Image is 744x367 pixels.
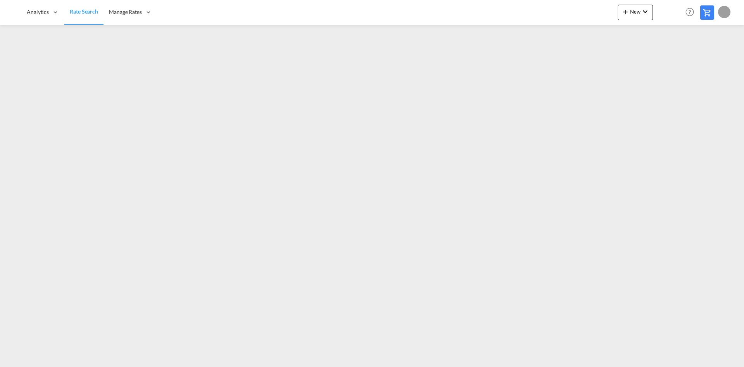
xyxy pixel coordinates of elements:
span: Rate Search [70,8,98,15]
span: Manage Rates [109,8,142,16]
span: Help [683,5,696,19]
span: New [621,9,650,15]
div: Help [683,5,700,19]
span: Analytics [27,8,49,16]
md-icon: icon-chevron-down [641,7,650,16]
md-icon: icon-plus 400-fg [621,7,630,16]
button: icon-plus 400-fgNewicon-chevron-down [618,5,653,20]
